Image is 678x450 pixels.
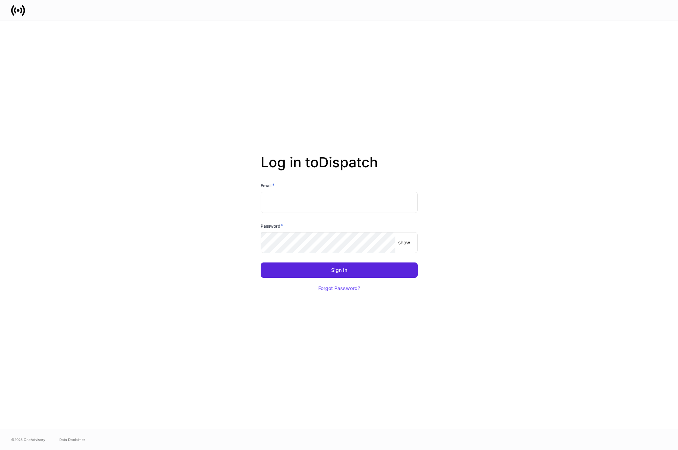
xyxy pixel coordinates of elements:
h2: Log in to Dispatch [261,154,418,182]
div: Sign In [331,268,347,273]
h6: Password [261,222,283,229]
p: show [398,239,410,246]
h6: Email [261,182,275,189]
span: © 2025 OneAdvisory [11,437,45,442]
button: Sign In [261,262,418,278]
button: Forgot Password? [310,281,369,296]
a: Data Disclaimer [59,437,85,442]
div: Forgot Password? [318,286,360,291]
